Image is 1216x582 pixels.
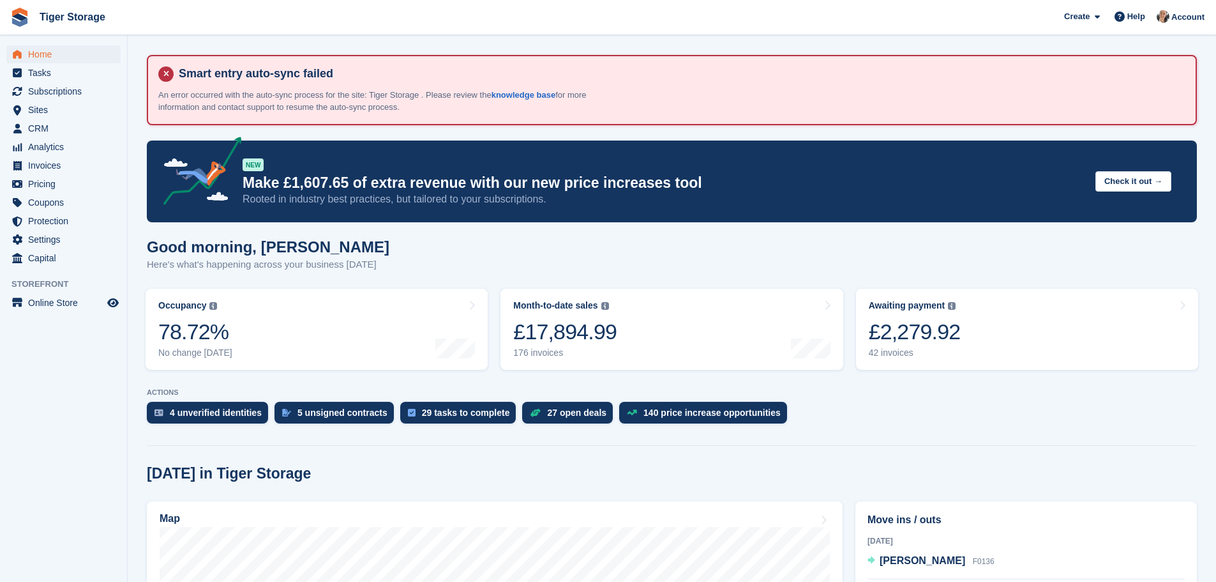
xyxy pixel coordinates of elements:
span: Analytics [28,138,105,156]
a: menu [6,194,121,211]
div: Awaiting payment [869,300,945,311]
img: price_increase_opportunities-93ffe204e8149a01c8c9dc8f82e8f89637d9d84a8eef4429ea346261dce0b2c0.svg [627,410,637,415]
a: Occupancy 78.72% No change [DATE] [146,289,488,370]
img: icon-info-grey-7440780725fd019a000dd9b08b2336e03edf1995a4989e88bcd33f0948082b44.svg [209,302,217,310]
img: verify_identity-adf6edd0f0f0b5bbfe63781bf79b02c33cf7c696d77639b501bdc392416b5a36.svg [154,409,163,417]
div: 5 unsigned contracts [297,408,387,418]
span: Subscriptions [28,82,105,100]
img: icon-info-grey-7440780725fd019a000dd9b08b2336e03edf1995a4989e88bcd33f0948082b44.svg [948,302,956,310]
a: Preview store [105,295,121,310]
span: Account [1171,11,1205,24]
a: menu [6,45,121,63]
span: Settings [28,231,105,249]
img: contract_signature_icon-13c848040528278c33f63329250d36e43548de30e8caae1d1a13099fd9432cc5.svg [282,409,291,417]
span: Create [1064,10,1090,23]
img: Becky Martin [1157,10,1169,23]
img: price-adjustments-announcement-icon-8257ccfd72463d97f412b2fc003d46551f7dbcb40ab6d574587a9cd5c0d94... [153,137,242,210]
div: £17,894.99 [513,319,617,345]
a: menu [6,101,121,119]
h1: Good morning, [PERSON_NAME] [147,238,389,256]
h2: [DATE] in Tiger Storage [147,465,311,482]
a: Tiger Storage [34,6,110,27]
div: 78.72% [158,319,232,345]
a: menu [6,231,121,249]
div: Month-to-date sales [513,300,597,311]
span: Online Store [28,294,105,312]
span: Coupons [28,194,105,211]
span: Capital [28,249,105,267]
a: 4 unverified identities [147,402,274,430]
a: menu [6,175,121,193]
a: [PERSON_NAME] F0136 [867,553,995,570]
a: menu [6,157,121,174]
img: stora-icon-8386f47178a22dfd0bd8f6a31ec36ba5ce8667c1dd55bd0f319d3a0aa187defe.svg [10,8,29,27]
a: 140 price increase opportunities [619,402,793,430]
h2: Map [160,513,180,525]
a: menu [6,138,121,156]
span: CRM [28,119,105,137]
a: knowledge base [492,90,555,100]
a: menu [6,64,121,82]
img: deal-1b604bf984904fb50ccaf53a9ad4b4a5d6e5aea283cecdc64d6e3604feb123c2.svg [530,408,541,417]
span: Protection [28,212,105,230]
a: menu [6,119,121,137]
p: ACTIONS [147,388,1197,397]
div: 27 open deals [547,408,606,418]
p: An error occurred with the auto-sync process for the site: Tiger Storage . Please review the for ... [158,89,605,114]
p: Rooted in industry best practices, but tailored to your subscriptions. [243,192,1085,206]
div: [DATE] [867,535,1185,547]
span: Pricing [28,175,105,193]
img: task-75834270c22a3079a89374b754ae025e5fb1db73e45f91037f5363f120a921f8.svg [408,409,416,417]
p: Make £1,607.65 of extra revenue with our new price increases tool [243,174,1085,192]
div: NEW [243,158,264,171]
a: 5 unsigned contracts [274,402,400,430]
span: [PERSON_NAME] [880,555,965,566]
a: 29 tasks to complete [400,402,523,430]
img: icon-info-grey-7440780725fd019a000dd9b08b2336e03edf1995a4989e88bcd33f0948082b44.svg [601,302,609,310]
span: F0136 [973,557,995,566]
a: Month-to-date sales £17,894.99 176 invoices [500,289,843,370]
div: 176 invoices [513,348,617,358]
p: Here's what's happening across your business [DATE] [147,257,389,272]
span: Storefront [11,278,127,291]
a: menu [6,294,121,312]
a: Awaiting payment £2,279.92 42 invoices [856,289,1198,370]
div: 140 price increase opportunities [643,408,781,418]
span: Invoices [28,157,105,174]
h2: Move ins / outs [867,512,1185,528]
div: 29 tasks to complete [422,408,510,418]
div: Occupancy [158,300,206,311]
div: 42 invoices [869,348,961,358]
span: Tasks [28,64,105,82]
div: 4 unverified identities [170,408,262,418]
a: 27 open deals [522,402,619,430]
a: menu [6,82,121,100]
a: menu [6,212,121,230]
span: Sites [28,101,105,119]
div: No change [DATE] [158,348,232,358]
a: menu [6,249,121,267]
div: £2,279.92 [869,319,961,345]
span: Home [28,45,105,63]
button: Check it out → [1095,171,1171,192]
h4: Smart entry auto-sync failed [174,66,1185,81]
span: Help [1127,10,1145,23]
